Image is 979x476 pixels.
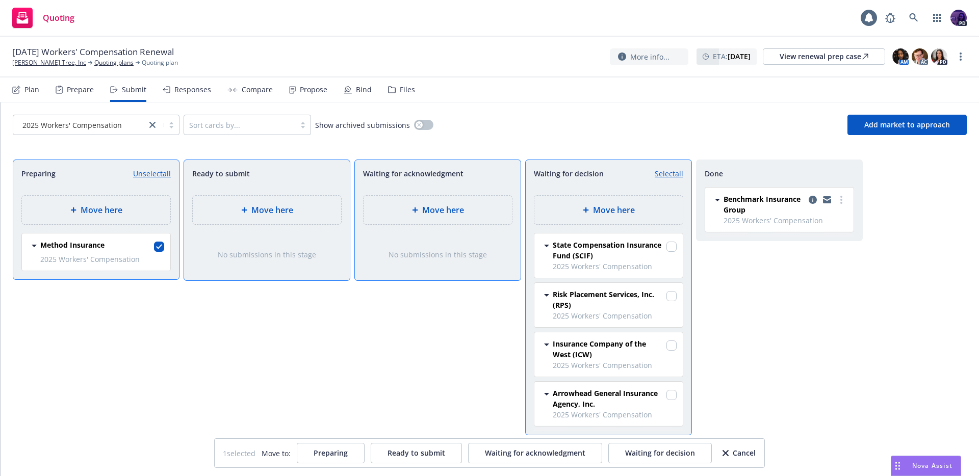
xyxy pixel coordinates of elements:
[363,168,463,179] span: Waiting for acknowledgment
[807,194,819,206] a: copy logging email
[608,443,712,463] button: Waiting for decision
[192,195,342,225] div: Move here
[705,168,723,179] span: Done
[553,409,677,420] span: 2025 Workers' Compensation
[18,120,141,130] span: 2025 Workers' Compensation
[553,360,677,371] span: 2025 Workers' Compensation
[262,448,291,459] span: Move to:
[22,120,122,130] span: 2025 Workers' Compensation
[891,456,961,476] button: Nova Assist
[892,48,909,65] img: photo
[723,443,756,463] div: Cancel
[400,86,415,94] div: Files
[12,46,174,58] span: [DATE] Workers' Compensation Renewal
[724,215,847,226] span: 2025 Workers' Compensation
[223,448,255,459] span: 1 selected
[94,58,134,67] a: Quoting plans
[880,8,900,28] a: Report a Bug
[553,240,664,261] span: State Compensation Insurance Fund (SCIF)
[371,443,462,463] button: Ready to submit
[927,8,947,28] a: Switch app
[713,51,751,62] span: ETA :
[363,195,512,225] div: Move here
[722,443,756,463] button: Cancel
[847,115,967,135] button: Add market to approach
[553,310,677,321] span: 2025 Workers' Compensation
[655,168,683,179] a: Select all
[21,168,56,179] span: Preparing
[192,168,250,179] span: Ready to submit
[146,119,159,131] a: close
[728,51,751,61] strong: [DATE]
[780,49,868,64] div: View renewal prep case
[122,86,146,94] div: Submit
[763,48,885,65] a: View renewal prep case
[610,48,688,65] button: More info...
[468,443,602,463] button: Waiting for acknowledgment
[485,448,585,458] span: Waiting for acknowledgment
[912,48,928,65] img: photo
[142,58,178,67] span: Quoting plan
[371,249,504,260] div: No submissions in this stage
[300,86,327,94] div: Propose
[593,204,635,216] span: Move here
[835,194,847,206] a: more
[21,195,171,225] div: Move here
[553,261,677,272] span: 2025 Workers' Compensation
[904,8,924,28] a: Search
[912,461,952,470] span: Nova Assist
[724,194,805,215] span: Benchmark Insurance Group
[356,86,372,94] div: Bind
[297,443,365,463] button: Preparing
[422,204,464,216] span: Move here
[955,50,967,63] a: more
[630,51,669,62] span: More info...
[242,86,273,94] div: Compare
[174,86,211,94] div: Responses
[625,448,695,458] span: Waiting for decision
[314,448,348,458] span: Preparing
[553,289,664,310] span: Risk Placement Services, Inc. (RPS)
[81,204,122,216] span: Move here
[891,456,904,475] div: Drag to move
[315,120,410,130] span: Show archived submissions
[821,194,833,206] a: copy logging email
[8,4,79,32] a: Quoting
[67,86,94,94] div: Prepare
[534,195,683,225] div: Move here
[864,120,950,129] span: Add market to approach
[40,254,164,265] span: 2025 Workers' Compensation
[553,388,664,409] span: Arrowhead General Insurance Agency, Inc.
[200,249,333,260] div: No submissions in this stage
[40,240,105,250] span: Method Insurance
[24,86,39,94] div: Plan
[43,14,74,22] span: Quoting
[950,10,967,26] img: photo
[553,338,664,360] span: Insurance Company of the West (ICW)
[534,168,604,179] span: Waiting for decision
[388,448,445,458] span: Ready to submit
[931,48,947,65] img: photo
[12,58,86,67] a: [PERSON_NAME] Tree, Inc
[133,168,171,179] a: Unselect all
[251,204,293,216] span: Move here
